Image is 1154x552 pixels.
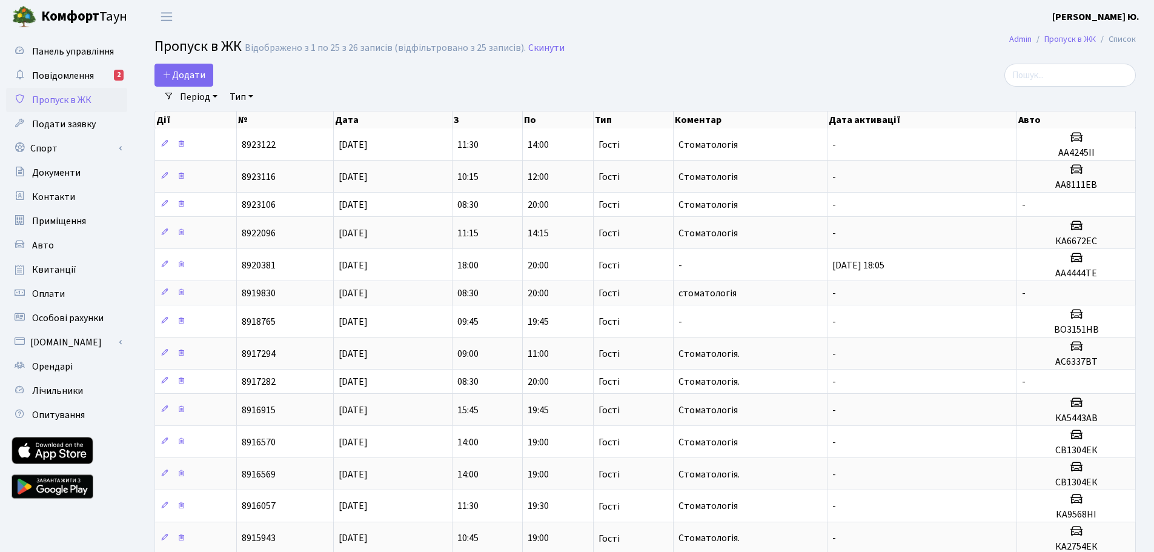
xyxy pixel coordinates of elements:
span: 09:45 [457,315,479,328]
span: 19:00 [528,532,549,545]
span: [DATE] [339,404,368,417]
span: 19:30 [528,500,549,513]
a: Квитанції [6,258,127,282]
span: Повідомлення [32,69,94,82]
span: 8923116 [242,170,276,184]
span: Стоматологія [678,404,738,417]
span: [DATE] [339,315,368,328]
span: Орендарі [32,360,73,373]
span: - [832,375,836,388]
span: Додати [162,68,205,82]
span: - [832,404,836,417]
span: - [832,198,836,211]
h5: AA4245II [1022,147,1130,159]
span: - [1022,198,1026,211]
span: Стоматологія [678,138,738,151]
span: 11:30 [457,138,479,151]
span: 15:45 [457,404,479,417]
span: 11:00 [528,347,549,361]
img: logo.png [12,5,36,29]
span: 8917282 [242,375,276,388]
li: Список [1096,33,1136,46]
span: стоматологія [678,287,737,300]
b: Комфорт [41,7,99,26]
th: Дії [155,111,237,128]
span: Стоматологія. [678,468,740,481]
span: Документи [32,166,81,179]
h5: КА9568НІ [1022,509,1130,520]
span: 20:00 [528,287,549,300]
span: Подати заявку [32,118,96,131]
span: Гості [599,172,620,182]
a: Документи [6,161,127,185]
span: Особові рахунки [32,311,104,325]
span: - [1022,375,1026,388]
span: 8919830 [242,287,276,300]
span: Гості [599,534,620,544]
span: 8920381 [242,259,276,272]
span: 12:00 [528,170,549,184]
a: Спорт [6,136,127,161]
span: Гості [599,405,620,415]
span: - [678,259,682,272]
span: Гості [599,140,620,150]
span: 20:00 [528,375,549,388]
a: Тип [225,87,258,107]
h5: КА6672ЕС [1022,236,1130,247]
h5: АА8111ЕВ [1022,179,1130,191]
span: 11:30 [457,500,479,513]
span: 14:00 [457,436,479,449]
span: Гості [599,261,620,270]
a: Приміщення [6,209,127,233]
span: 8923122 [242,138,276,151]
span: Панель управління [32,45,114,58]
h5: АС6337ВТ [1022,356,1130,368]
th: Дата [334,111,453,128]
span: [DATE] [339,198,368,211]
a: Пропуск в ЖК [6,88,127,112]
th: Коментар [674,111,827,128]
a: [PERSON_NAME] Ю. [1052,10,1139,24]
span: Гості [599,377,620,387]
span: - [678,315,682,328]
span: 08:30 [457,375,479,388]
button: Переключити навігацію [151,7,182,27]
a: Оплати [6,282,127,306]
th: № [237,111,334,128]
span: - [832,347,836,361]
span: Лічильники [32,384,83,397]
th: З [453,111,523,128]
span: 08:30 [457,287,479,300]
span: 8922096 [242,227,276,240]
span: Стоматологія [678,170,738,184]
span: 19:00 [528,468,549,481]
a: [DOMAIN_NAME] [6,330,127,354]
span: [DATE] 18:05 [832,259,884,272]
span: - [832,468,836,481]
a: Панель управління [6,39,127,64]
span: Оплати [32,287,65,301]
span: Стоматологія [678,436,738,449]
a: Особові рахунки [6,306,127,330]
span: Гості [599,349,620,359]
th: Дата активації [827,111,1017,128]
h5: КА5443АВ [1022,413,1130,424]
span: 8916057 [242,500,276,513]
span: [DATE] [339,170,368,184]
h5: СВ1304ЕК [1022,445,1130,456]
span: 09:00 [457,347,479,361]
span: [DATE] [339,468,368,481]
span: 11:15 [457,227,479,240]
span: Стоматологія. [678,347,740,361]
th: Тип [594,111,674,128]
span: [DATE] [339,138,368,151]
span: Гості [599,470,620,479]
span: 20:00 [528,198,549,211]
span: 8916915 [242,404,276,417]
span: Гості [599,288,620,298]
span: Стоматологія [678,500,738,513]
span: - [832,170,836,184]
span: Авто [32,239,54,252]
a: Контакти [6,185,127,209]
